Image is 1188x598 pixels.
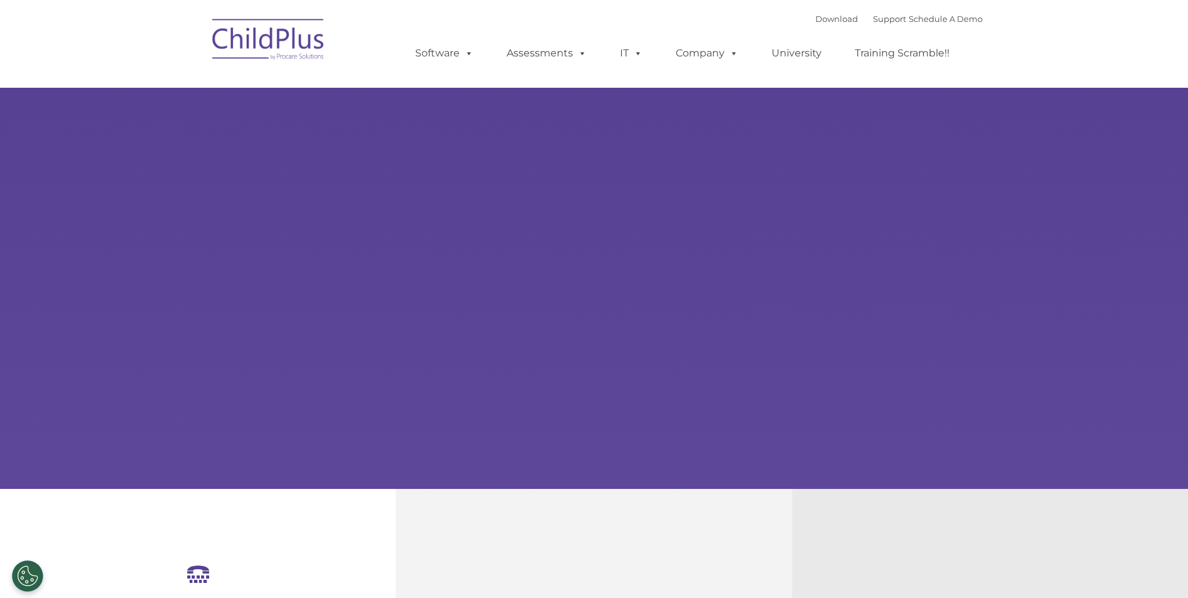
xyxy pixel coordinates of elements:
a: Schedule A Demo [909,14,983,24]
a: IT [607,41,655,66]
a: Company [663,41,751,66]
font: | [815,14,983,24]
img: ChildPlus by Procare Solutions [206,10,331,73]
a: Download [815,14,858,24]
a: Software [403,41,486,66]
a: Support [873,14,906,24]
a: Assessments [494,41,599,66]
a: Training Scramble!! [842,41,962,66]
button: Cookies Settings [12,560,43,592]
a: University [759,41,834,66]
